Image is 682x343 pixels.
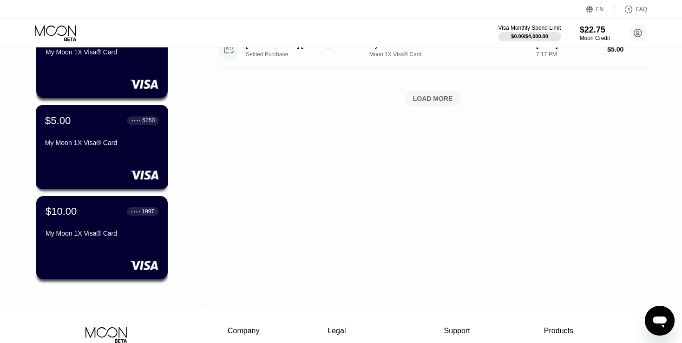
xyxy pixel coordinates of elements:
[142,208,154,215] div: 1997
[36,196,168,279] div: $10.00● ● ● ●1997My Moon 1X Visa® Card
[228,327,260,335] div: Company
[369,51,529,58] div: Moon 1X Visa® Card
[607,46,647,53] div: $5.00
[36,15,168,98] div: $3.00● ● ● ●6646My Moon 1X Visa® Card
[536,51,600,58] div: 7:17 PM
[596,6,604,13] div: EN
[131,119,141,122] div: ● ● ● ●
[615,5,647,14] div: FAQ
[45,114,71,126] div: $5.00
[580,25,610,35] div: $22.75
[511,33,548,39] div: $0.00 / $4,000.00
[328,327,376,335] div: Legal
[246,51,375,58] div: Settled Purchase
[45,139,159,146] div: My Moon 1X Visa® Card
[498,25,561,31] div: Visa Monthly Spend Limit
[444,327,476,335] div: Support
[46,205,77,218] div: $10.00
[46,230,158,237] div: My Moon 1X Visa® Card
[413,94,453,103] div: LOAD MORE
[131,210,140,213] div: ● ● ● ●
[580,25,610,41] div: $22.75Moon Credit
[645,306,675,336] iframe: Button to launch messaging window
[636,6,647,13] div: FAQ
[498,25,561,41] div: Visa Monthly Spend Limit$0.00/$4,000.00
[36,106,168,189] div: $5.00● ● ● ●5250My Moon 1X Visa® Card
[218,32,647,67] div: [DOMAIN_NAME] [PHONE_NUMBER] USSettled PurchaseMy Moon 1X Visa® Card #11Moon 1X Visa® Card[DATE]7...
[142,117,155,124] div: 5250
[580,35,610,41] div: Moon Credit
[218,91,647,106] div: LOAD MORE
[46,48,158,56] div: My Moon 1X Visa® Card
[586,5,615,14] div: EN
[544,327,573,335] div: Products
